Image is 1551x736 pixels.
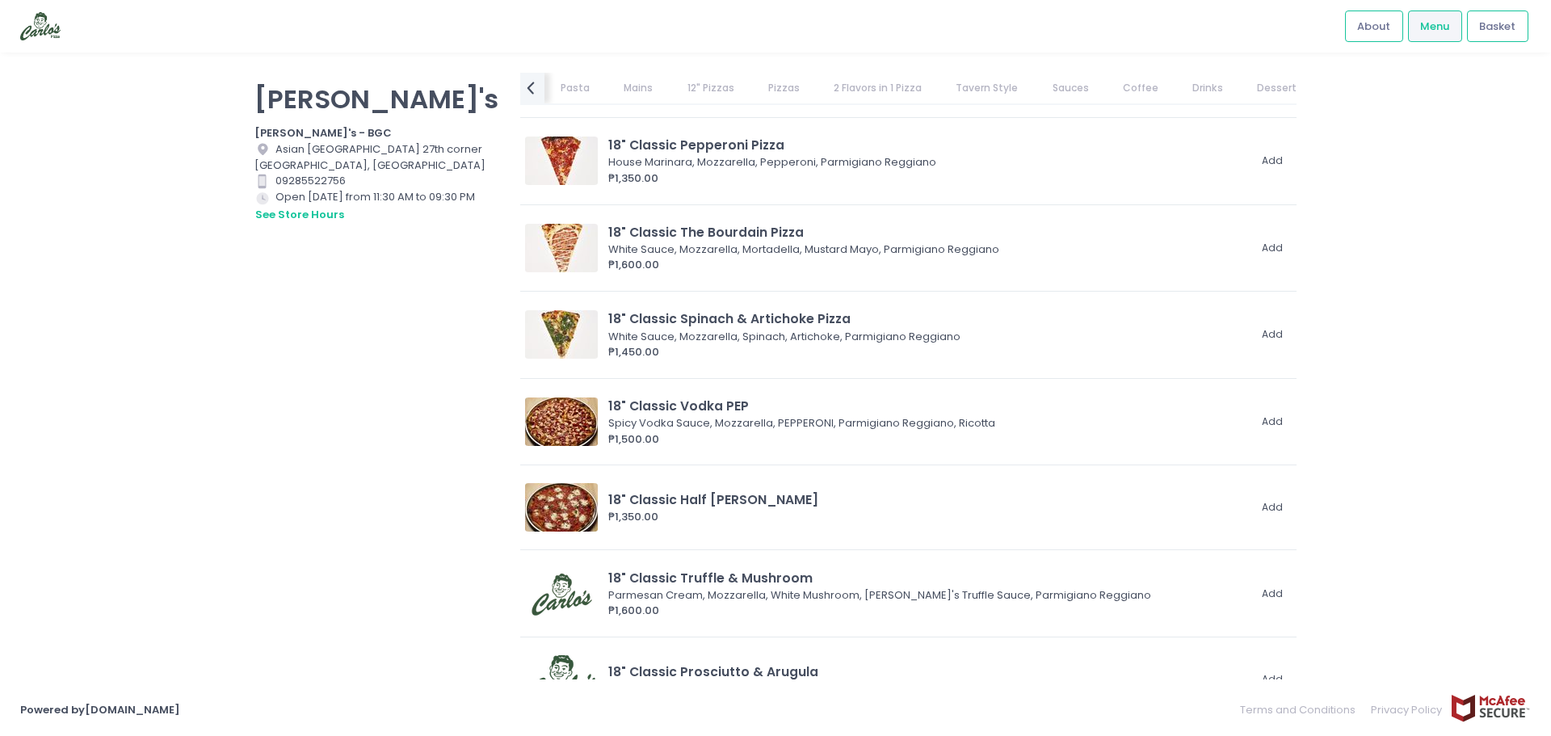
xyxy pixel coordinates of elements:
[254,206,345,224] button: see store hours
[20,12,61,40] img: logo
[525,570,598,618] img: 18" Classic Truffle & Mushroom
[1240,694,1364,725] a: Terms and Conditions
[608,431,1247,448] div: ₱1,500.00
[1420,19,1449,35] span: Menu
[608,415,1242,431] div: Spicy Vodka Sauce, Mozzarella, PEPPERONI, Parmigiano Reggiano, Ricotta
[1253,494,1292,521] button: Add
[1253,322,1292,348] button: Add
[608,223,1247,242] div: 18" Classic The Bourdain Pizza
[608,397,1247,415] div: 18" Classic Vodka PEP
[940,73,1034,103] a: Tavern Style
[608,587,1242,604] div: Parmesan Cream, Mozzarella, White Mushroom, [PERSON_NAME]'s Truffle Sauce, Parmigiano Reggiano
[1479,19,1515,35] span: Basket
[1253,235,1292,262] button: Add
[525,310,598,359] img: 18" Classic Spinach & Artichoke Pizza
[1345,11,1403,41] a: About
[1177,73,1239,103] a: Drinks
[254,141,500,174] div: Asian [GEOGRAPHIC_DATA] 27th corner [GEOGRAPHIC_DATA], [GEOGRAPHIC_DATA]
[608,509,1247,525] div: ₱1,350.00
[608,136,1247,154] div: 18" Classic Pepperoni Pizza
[20,702,180,717] a: Powered by[DOMAIN_NAME]
[608,344,1247,360] div: ₱1,450.00
[1107,73,1174,103] a: Coffee
[752,73,815,103] a: Pizzas
[254,125,392,141] b: [PERSON_NAME]'s - BGC
[818,73,938,103] a: 2 Flavors in 1 Pizza
[671,73,750,103] a: 12" Pizzas
[608,490,1247,509] div: 18" Classic Half [PERSON_NAME]
[525,397,598,446] img: 18" Classic Vodka PEP
[608,170,1247,187] div: ₱1,350.00
[254,83,500,115] p: [PERSON_NAME]'s
[608,154,1242,170] div: House Marinara, Mozzarella, Pepperoni, Parmigiano Reggiano
[608,329,1242,345] div: White Sauce, Mozzarella, Spinach, Artichoke, Parmigiano Reggiano
[525,483,598,532] img: 18" Classic Half Marge
[1408,11,1462,41] a: Menu
[1450,694,1531,722] img: mcafee-secure
[525,224,598,272] img: 18" Classic The Bourdain Pizza
[1036,73,1104,103] a: Sauces
[608,257,1247,273] div: ₱1,600.00
[1253,667,1292,693] button: Add
[525,655,598,704] img: 18" Classic Prosciutto & Arugula
[254,173,500,189] div: 09285522756
[608,662,1247,681] div: 18" Classic Prosciutto & Arugula
[525,137,598,185] img: 18" Classic Pepperoni Pizza
[608,309,1247,328] div: 18" Classic Spinach & Artichoke Pizza
[254,189,500,223] div: Open [DATE] from 11:30 AM to 09:30 PM
[608,603,1247,619] div: ₱1,600.00
[545,73,606,103] a: Pasta
[608,242,1242,258] div: White Sauce, Mozzarella, Mortadella, Mustard Mayo, Parmigiano Reggiano
[1253,409,1292,435] button: Add
[1242,73,1313,103] a: Dessert
[1253,580,1292,607] button: Add
[1357,19,1390,35] span: About
[608,73,669,103] a: Mains
[1364,694,1451,725] a: Privacy Policy
[1253,148,1292,175] button: Add
[608,569,1247,587] div: 18" Classic Truffle & Mushroom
